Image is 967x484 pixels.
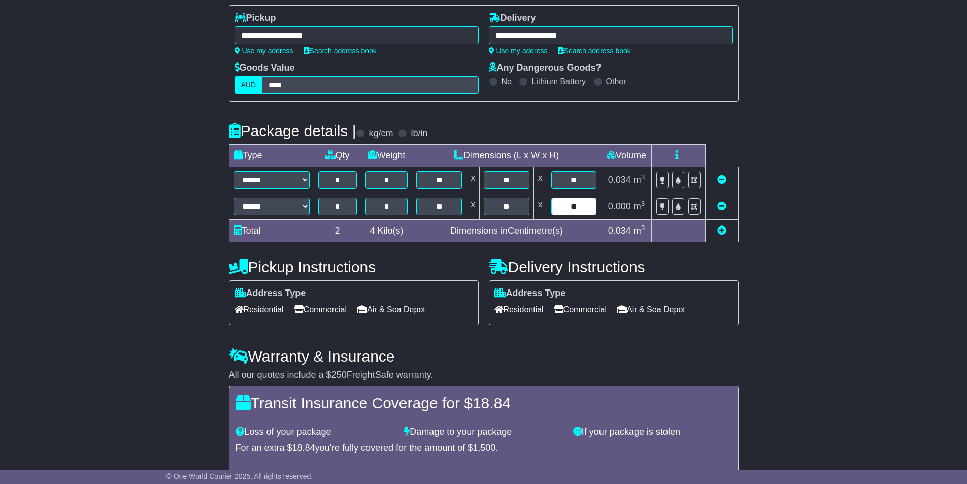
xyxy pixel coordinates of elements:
span: 18.84 [292,443,315,453]
td: Dimensions (L x W x H) [412,145,601,167]
h4: Pickup Instructions [229,259,479,275]
label: Goods Value [235,62,295,74]
span: Commercial [554,302,607,317]
td: Kilo(s) [361,220,412,242]
label: Delivery [489,13,536,24]
span: 0.000 [608,201,631,211]
span: Air & Sea Depot [357,302,425,317]
span: Residential [494,302,544,317]
sup: 3 [641,224,645,232]
span: m [633,225,645,236]
label: lb/in [411,128,427,139]
label: Any Dangerous Goods? [489,62,602,74]
h4: Delivery Instructions [489,259,739,275]
label: AUD [235,76,263,94]
td: 2 [314,220,361,242]
label: Pickup [235,13,276,24]
span: Residential [235,302,284,317]
span: 0.034 [608,175,631,185]
span: 250 [331,370,347,380]
div: If your package is stolen [568,427,737,438]
td: Total [229,220,314,242]
sup: 3 [641,173,645,181]
div: All our quotes include a $ FreightSafe warranty. [229,370,739,381]
div: For an extra $ you're fully covered for the amount of $ . [236,443,732,454]
span: 18.84 [473,395,511,411]
h4: Transit Insurance Coverage for $ [236,395,732,411]
sup: 3 [641,200,645,207]
td: Type [229,145,314,167]
span: m [633,175,645,185]
h4: Warranty & Insurance [229,348,739,365]
td: Volume [601,145,652,167]
label: Lithium Battery [531,77,586,86]
a: Use my address [489,47,548,55]
span: Air & Sea Depot [617,302,685,317]
span: © One World Courier 2025. All rights reserved. [166,472,313,480]
td: x [533,193,547,220]
span: m [633,201,645,211]
a: Search address book [304,47,377,55]
label: kg/cm [369,128,393,139]
td: x [533,167,547,193]
a: Use my address [235,47,293,55]
div: Loss of your package [230,427,399,438]
td: x [466,193,480,220]
label: Other [606,77,626,86]
h4: Package details | [229,122,356,139]
a: Add new item [717,225,726,236]
label: No [502,77,512,86]
label: Address Type [235,288,306,299]
a: Remove this item [717,175,726,185]
div: Damage to your package [399,427,568,438]
a: Search address book [558,47,631,55]
td: Weight [361,145,412,167]
a: Remove this item [717,201,726,211]
span: 1,500 [473,443,495,453]
td: x [466,167,480,193]
label: Address Type [494,288,566,299]
span: 4 [370,225,375,236]
td: Qty [314,145,361,167]
span: 0.034 [608,225,631,236]
td: Dimensions in Centimetre(s) [412,220,601,242]
span: Commercial [294,302,347,317]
